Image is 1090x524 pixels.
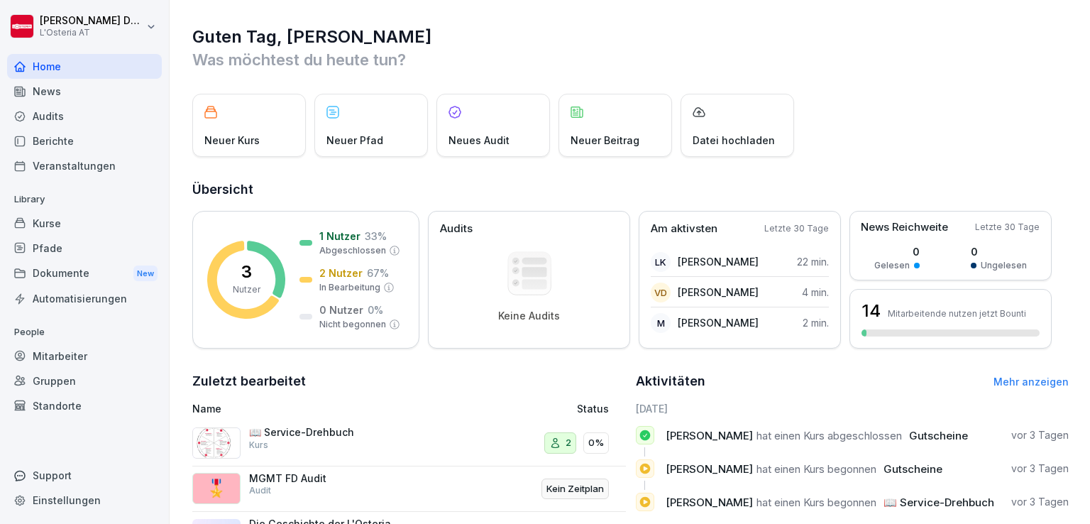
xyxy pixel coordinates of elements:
p: Audits [440,221,473,237]
p: 33 % [365,229,387,244]
a: Berichte [7,129,162,153]
span: [PERSON_NAME] [666,496,753,509]
img: s7kfju4z3dimd9qxoiv1fg80.png [192,427,241,459]
p: Mitarbeitende nutzen jetzt Bounti [888,308,1026,319]
p: Kurs [249,439,268,452]
p: MGMT FD Audit [249,472,391,485]
p: Ungelesen [981,259,1027,272]
div: New [133,266,158,282]
p: [PERSON_NAME] [678,254,759,269]
p: 3 [241,263,252,280]
p: 2 [566,436,571,450]
span: [PERSON_NAME] [666,429,753,442]
p: 📖 Service-Drehbuch [249,426,391,439]
h2: Übersicht [192,180,1069,200]
span: Gutscheine [883,462,942,476]
a: News [7,79,162,104]
p: Nutzer [233,283,260,296]
p: Keine Audits [498,310,560,322]
p: Datei hochladen [693,133,775,148]
p: Letzte 30 Tage [764,222,829,235]
p: 4 min. [802,285,829,300]
p: Gelesen [874,259,910,272]
a: Mehr anzeigen [993,376,1069,388]
div: Dokumente [7,261,162,287]
div: Support [7,463,162,488]
h6: [DATE] [636,401,1069,416]
a: Gruppen [7,369,162,393]
a: 🎖️MGMT FD AuditAuditKein Zeitplan [192,466,626,513]
a: Einstellungen [7,488,162,513]
a: DokumenteNew [7,261,162,287]
p: Kein Zeitplan [546,482,604,496]
a: Audits [7,104,162,129]
a: Home [7,54,162,79]
p: [PERSON_NAME] Damiani [40,15,143,27]
span: 📖 Service-Drehbuch [883,496,994,509]
p: 🎖️ [206,476,227,501]
a: Automatisierungen [7,286,162,311]
p: vor 3 Tagen [1011,428,1069,442]
p: Status [577,401,609,416]
a: Standorte [7,393,162,418]
a: Kurse [7,211,162,236]
p: Neues Audit [448,133,510,148]
h1: Guten Tag, [PERSON_NAME] [192,26,1069,48]
a: Veranstaltungen [7,153,162,178]
p: 2 min. [803,315,829,330]
span: hat einen Kurs begonnen [756,496,876,509]
p: Letzte 30 Tage [975,221,1040,234]
p: 1 Nutzer [319,229,360,244]
p: People [7,321,162,344]
p: Audit [249,484,271,497]
p: Neuer Beitrag [571,133,639,148]
p: Nicht begonnen [319,318,386,331]
span: hat einen Kurs begonnen [756,462,876,476]
p: Am aktivsten [651,221,717,237]
div: LK [651,252,671,272]
p: [PERSON_NAME] [678,315,759,330]
span: hat einen Kurs abgeschlossen [756,429,902,442]
p: News Reichweite [861,219,948,236]
p: 0 [874,244,920,259]
a: 📖 Service-DrehbuchKurs20% [192,420,626,466]
p: 2 Nutzer [319,266,363,280]
p: 0% [588,436,604,450]
a: Mitarbeiter [7,344,162,369]
p: Neuer Pfad [326,133,383,148]
p: vor 3 Tagen [1011,495,1069,509]
p: Library [7,188,162,211]
a: Pfade [7,236,162,261]
p: Was möchtest du heute tun? [192,48,1069,71]
h3: 14 [861,299,881,323]
p: Name [192,401,458,416]
p: 22 min. [797,254,829,269]
p: 0 Nutzer [319,302,363,317]
span: [PERSON_NAME] [666,462,753,476]
div: VD [651,283,671,302]
p: [PERSON_NAME] [678,285,759,300]
h2: Zuletzt bearbeitet [192,371,626,391]
p: 0 % [368,302,383,317]
div: M [651,313,671,333]
p: Abgeschlossen [319,244,386,257]
p: 0 [971,244,1027,259]
p: 67 % [367,266,389,280]
span: Gutscheine [909,429,968,442]
h2: Aktivitäten [636,371,705,391]
p: Neuer Kurs [204,133,260,148]
p: L'Osteria AT [40,28,143,38]
p: vor 3 Tagen [1011,462,1069,476]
